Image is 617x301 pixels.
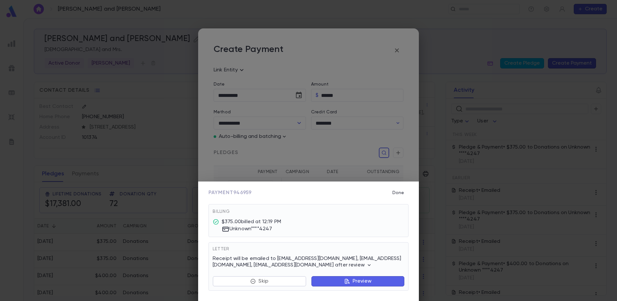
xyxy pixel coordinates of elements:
button: Done [388,187,409,199]
p: Preview [353,278,371,285]
button: Skip [213,276,306,286]
span: Billing [213,209,230,214]
div: Letter [213,246,404,255]
div: $375.00 billed at 12:19 PM [222,219,281,225]
p: Skip [258,278,268,285]
p: Receipt will be emailed to [EMAIL_ADDRESS][DOMAIN_NAME], [EMAIL_ADDRESS][DOMAIN_NAME], [EMAIL_ADD... [213,255,404,268]
button: Preview [311,276,404,286]
span: Payment 946959 [208,190,252,196]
